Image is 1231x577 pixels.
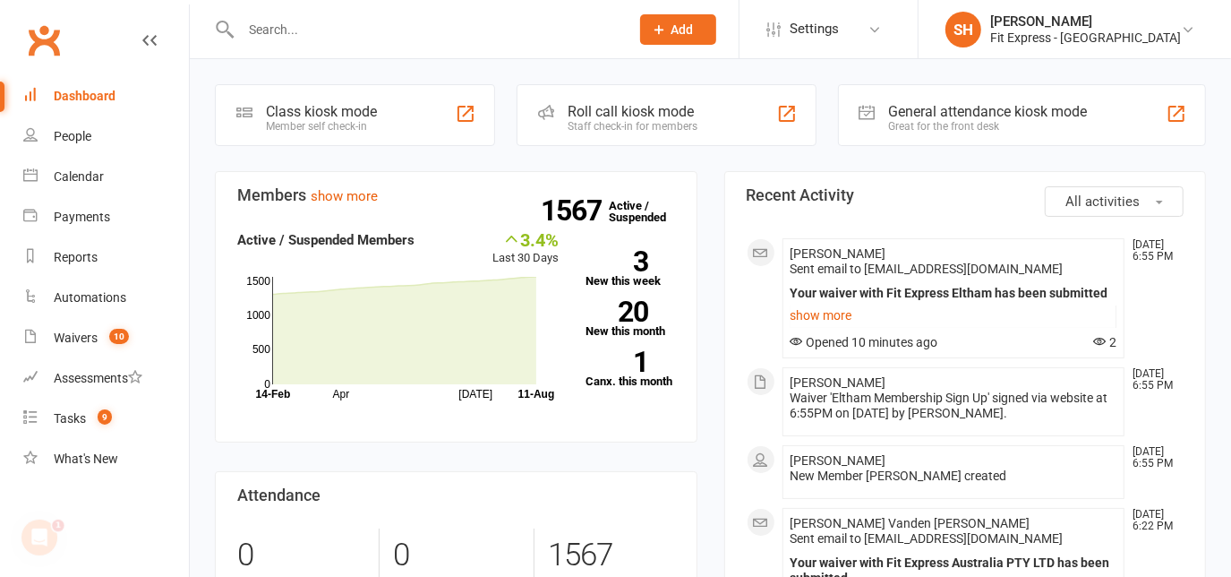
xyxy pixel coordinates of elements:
span: Settings [790,9,839,49]
a: Calendar [23,157,189,197]
a: Tasks 9 [23,399,189,439]
div: Last 30 Days [492,229,559,268]
div: Dashboard [54,89,115,103]
div: [PERSON_NAME] [990,13,1181,30]
div: Roll call kiosk mode [568,103,697,120]
time: [DATE] 6:55 PM [1124,239,1183,263]
a: 3New this week [586,251,675,287]
div: Payments [54,210,110,224]
span: Add [671,22,694,37]
div: Calendar [54,169,104,184]
a: Automations [23,278,189,318]
span: Sent email to [EMAIL_ADDRESS][DOMAIN_NAME] [791,262,1064,276]
div: 3.4% [492,229,559,249]
div: Tasks [54,411,86,426]
a: What's New [23,439,189,479]
span: All activities [1065,194,1140,210]
iframe: Intercom live chat [18,516,61,559]
div: SH [945,12,981,47]
a: People [23,116,189,157]
a: 20New this month [586,301,675,337]
div: Automations [54,290,126,305]
span: [PERSON_NAME] Vanden [PERSON_NAME] [791,516,1030,530]
a: Waivers 10 [23,318,189,358]
div: Waiver 'Eltham Membership Sign Up' signed via website at 6:55PM on [DATE] by [PERSON_NAME]. [791,391,1117,421]
button: All activities [1045,186,1184,217]
span: Opened 10 minutes ago [791,335,938,349]
time: [DATE] 6:22 PM [1124,509,1183,532]
time: [DATE] 6:55 PM [1124,368,1183,392]
strong: Active / Suspended Members [237,232,415,248]
div: Fit Express - [GEOGRAPHIC_DATA] [990,30,1181,46]
a: show more [791,303,1117,328]
div: Your waiver with Fit Express Eltham has been submitted [791,286,1117,301]
div: Member self check-in [266,120,377,133]
div: Waivers [54,331,98,345]
time: [DATE] 6:55 PM [1124,446,1183,469]
h3: Members [237,186,675,204]
span: [PERSON_NAME] [791,246,886,261]
span: 1 [55,516,69,530]
div: Reports [54,250,98,264]
span: 10 [109,329,129,344]
input: Search... [235,17,617,42]
a: Payments [23,197,189,237]
span: Sent email to [EMAIL_ADDRESS][DOMAIN_NAME] [791,531,1064,546]
a: Clubworx [21,18,66,63]
strong: 1 [586,349,648,375]
a: 1567Active / Suspended [610,186,688,237]
div: Staff check-in for members [568,120,697,133]
a: Assessments [23,358,189,399]
div: Great for the front desk [889,120,1088,133]
a: 1Canx. this month [586,351,675,387]
a: Reports [23,237,189,278]
div: Assessments [54,371,142,385]
strong: 1567 [542,197,610,224]
div: General attendance kiosk mode [889,103,1088,120]
span: 2 [1093,335,1116,349]
div: People [54,129,91,143]
div: What's New [54,452,118,466]
span: [PERSON_NAME] [791,453,886,468]
a: Dashboard [23,76,189,116]
button: Add [640,14,716,45]
span: 9 [98,409,112,425]
h3: Recent Activity [747,186,1184,204]
span: [PERSON_NAME] [791,375,886,390]
a: show more [311,188,378,204]
strong: 20 [586,298,648,325]
strong: 3 [586,248,648,275]
h3: Attendance [237,487,675,504]
div: Class kiosk mode [266,103,377,120]
div: New Member [PERSON_NAME] created [791,469,1117,484]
